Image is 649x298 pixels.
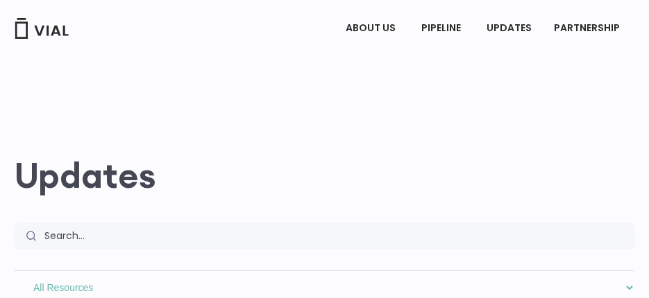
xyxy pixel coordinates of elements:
a: UPDATES [475,17,542,40]
h2: Updates [14,155,635,195]
a: ABOUT USMenu Toggle [335,17,410,40]
a: PARTNERSHIPMenu Toggle [543,17,634,40]
img: Vial Logo [14,18,69,39]
a: PIPELINEMenu Toggle [410,17,475,40]
input: Search... [35,223,635,249]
